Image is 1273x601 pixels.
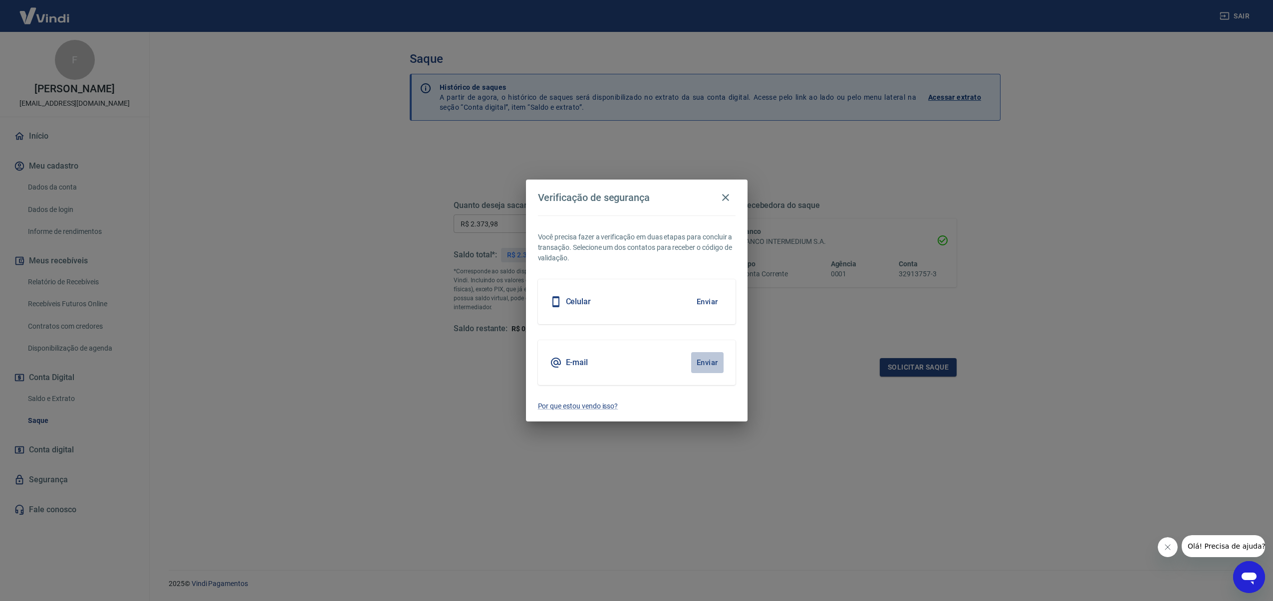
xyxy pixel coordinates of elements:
[6,7,84,15] span: Olá! Precisa de ajuda?
[538,401,736,411] a: Por que estou vendo isso?
[566,297,591,307] h5: Celular
[1233,561,1265,593] iframe: Botão para abrir a janela de mensagens
[691,352,724,373] button: Enviar
[538,232,736,263] p: Você precisa fazer a verificação em duas etapas para concluir a transação. Selecione um dos conta...
[566,358,588,368] h5: E-mail
[1158,537,1178,557] iframe: Fechar mensagem
[538,192,650,203] h4: Verificação de segurança
[1182,535,1265,557] iframe: Mensagem da empresa
[691,291,724,312] button: Enviar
